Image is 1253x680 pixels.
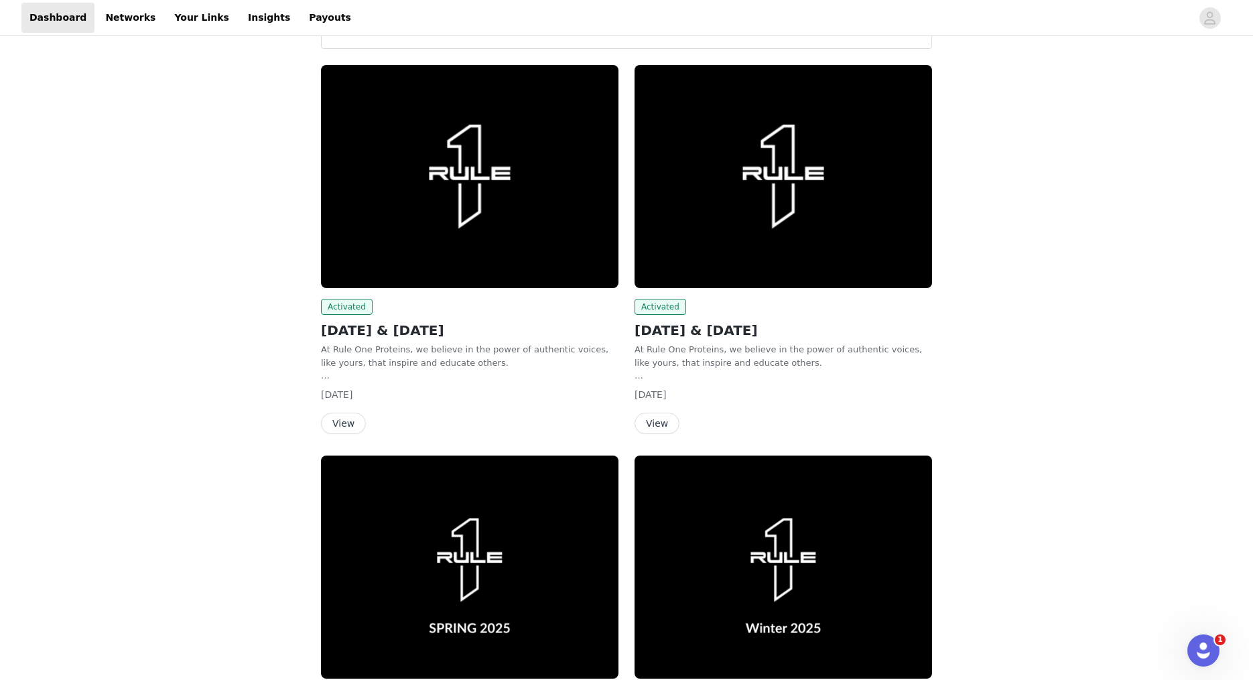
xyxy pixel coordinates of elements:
[321,320,618,340] h2: [DATE] & [DATE]
[321,413,366,434] button: View
[321,299,373,315] span: Activated
[1215,634,1226,645] span: 1
[321,389,352,400] span: [DATE]
[635,320,932,340] h2: [DATE] & [DATE]
[321,456,618,679] img: Rule One Proteins
[321,343,618,369] p: At Rule One Proteins, we believe in the power of authentic voices, like yours, that inspire and e...
[635,413,679,434] button: View
[97,3,163,33] a: Networks
[166,3,237,33] a: Your Links
[635,343,932,369] p: At Rule One Proteins, we believe in the power of authentic voices, like yours, that inspire and e...
[635,65,932,288] img: Rule One Proteins
[1187,634,1219,667] iframe: Intercom live chat
[321,419,366,429] a: View
[21,3,94,33] a: Dashboard
[635,299,686,315] span: Activated
[635,419,679,429] a: View
[240,3,298,33] a: Insights
[635,389,666,400] span: [DATE]
[301,3,359,33] a: Payouts
[635,456,932,679] img: Rule One Proteins
[321,65,618,288] img: Rule One Proteins
[1203,7,1216,29] div: avatar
